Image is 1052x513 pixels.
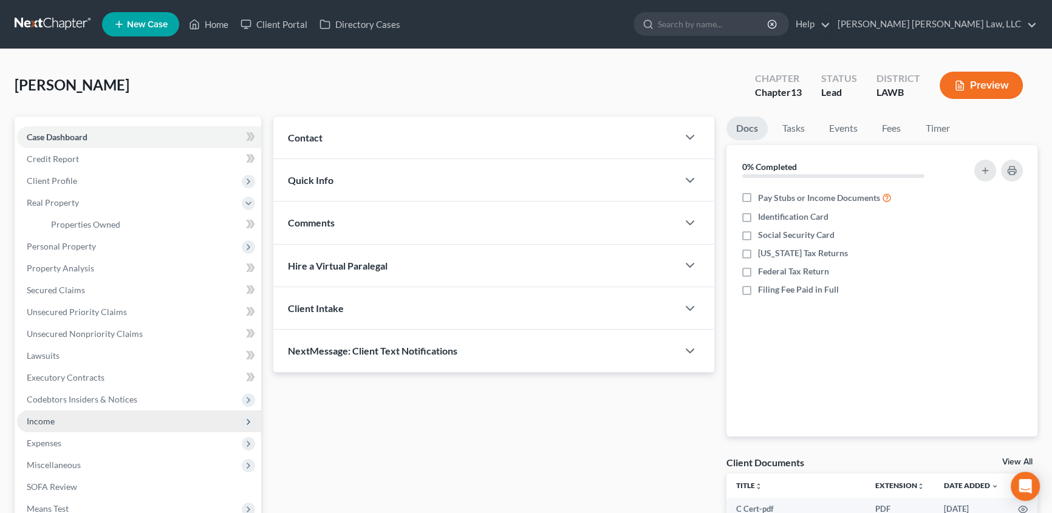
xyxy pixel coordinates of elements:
[27,438,61,448] span: Expenses
[658,13,769,35] input: Search by name...
[27,328,143,339] span: Unsecured Nonpriority Claims
[758,284,839,296] span: Filing Fee Paid in Full
[872,117,911,140] a: Fees
[1011,472,1040,501] div: Open Intercom Messenger
[183,13,234,35] a: Home
[27,285,85,295] span: Secured Claims
[17,126,261,148] a: Case Dashboard
[916,117,960,140] a: Timer
[819,117,867,140] a: Events
[17,367,261,389] a: Executory Contracts
[758,229,835,241] span: Social Security Card
[821,72,857,86] div: Status
[27,350,60,361] span: Lawsuits
[726,456,804,469] div: Client Documents
[791,86,802,98] span: 13
[832,13,1037,35] a: [PERSON_NAME] [PERSON_NAME] Law, LLC
[17,257,261,279] a: Property Analysis
[726,117,768,140] a: Docs
[27,175,77,186] span: Client Profile
[51,219,120,229] span: Properties Owned
[991,483,999,490] i: expand_more
[17,345,261,367] a: Lawsuits
[313,13,406,35] a: Directory Cases
[288,302,344,314] span: Client Intake
[27,197,79,208] span: Real Property
[917,483,924,490] i: unfold_more
[758,211,828,223] span: Identification Card
[876,86,920,100] div: LAWB
[127,20,168,29] span: New Case
[876,72,920,86] div: District
[27,394,137,404] span: Codebtors Insiders & Notices
[940,72,1023,99] button: Preview
[875,481,924,490] a: Extensionunfold_more
[755,72,802,86] div: Chapter
[773,117,815,140] a: Tasks
[758,192,880,204] span: Pay Stubs or Income Documents
[755,86,802,100] div: Chapter
[944,481,999,490] a: Date Added expand_more
[27,372,104,382] span: Executory Contracts
[17,301,261,323] a: Unsecured Priority Claims
[27,481,77,492] span: SOFA Review
[288,345,457,356] span: NextMessage: Client Text Notifications
[736,481,762,490] a: Titleunfold_more
[288,174,333,186] span: Quick Info
[758,265,829,277] span: Federal Tax Return
[27,263,94,273] span: Property Analysis
[790,13,830,35] a: Help
[17,476,261,498] a: SOFA Review
[758,247,848,259] span: [US_STATE] Tax Returns
[27,460,81,470] span: Miscellaneous
[17,323,261,345] a: Unsecured Nonpriority Claims
[27,416,55,426] span: Income
[821,86,857,100] div: Lead
[17,279,261,301] a: Secured Claims
[27,307,127,317] span: Unsecured Priority Claims
[27,132,87,142] span: Case Dashboard
[41,214,261,236] a: Properties Owned
[234,13,313,35] a: Client Portal
[288,260,388,271] span: Hire a Virtual Paralegal
[15,76,129,93] span: [PERSON_NAME]
[27,154,79,164] span: Credit Report
[288,217,335,228] span: Comments
[17,148,261,170] a: Credit Report
[27,241,96,251] span: Personal Property
[755,483,762,490] i: unfold_more
[742,161,797,172] strong: 0% Completed
[1002,458,1033,466] a: View All
[288,132,323,143] span: Contact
